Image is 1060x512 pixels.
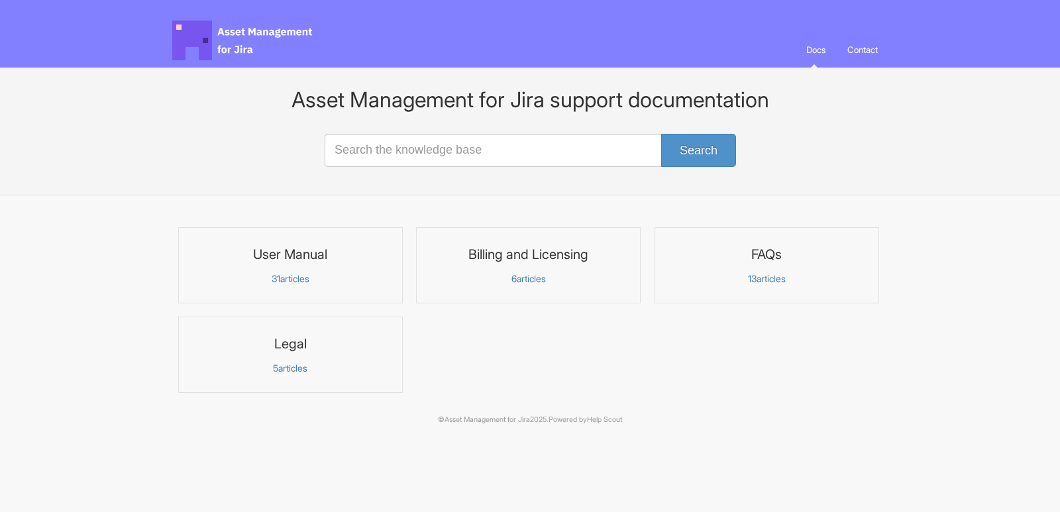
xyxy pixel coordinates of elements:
a: Billing and Licensing 6articles [416,227,641,303]
button: Search [661,134,736,167]
p: © 2025. [172,414,888,426]
a: Docs [796,32,835,68]
span: 13 [748,273,757,284]
p: articles [187,273,394,285]
span: 6 [511,273,517,284]
a: Help Scout [587,415,622,424]
h3: Billing and Licensing [425,246,632,263]
a: Legal 5articles [178,317,403,393]
span: Powered by [549,415,622,424]
p: articles [663,273,871,285]
a: Contact [837,32,888,68]
span: Asset Management for Jira Docs [172,21,314,60]
input: Search the knowledge base [325,134,735,167]
a: Asset Management for Jira [445,415,530,424]
h3: User Manual [187,246,394,263]
span: 5 [273,362,278,374]
a: User Manual 31articles [178,227,403,303]
h3: Legal [187,335,394,352]
span: 31 [272,273,280,284]
p: articles [425,273,632,285]
h3: FAQs [663,246,871,263]
p: articles [187,362,394,374]
span: Search [680,144,717,157]
a: FAQs 13articles [655,227,879,303]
